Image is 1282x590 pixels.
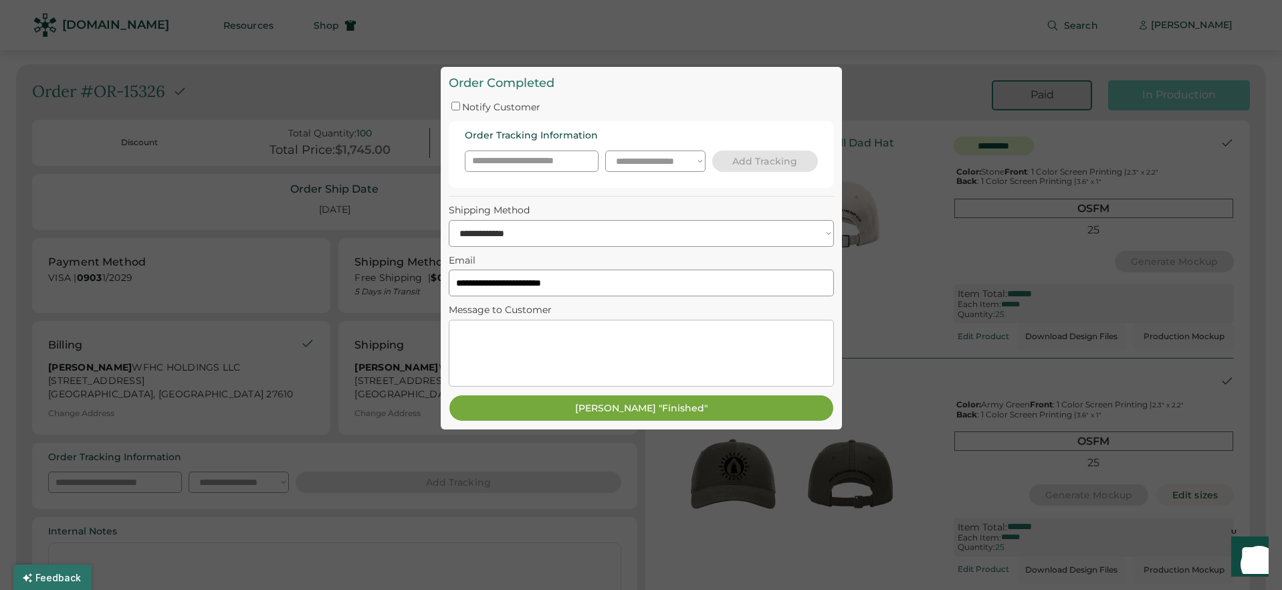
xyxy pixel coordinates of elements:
[449,205,834,216] div: Shipping Method
[712,151,818,172] button: Add Tracking
[449,255,834,266] div: Email
[449,75,834,92] div: Order Completed
[462,101,540,113] label: Notify Customer
[465,129,598,142] div: Order Tracking Information
[1218,530,1276,587] iframe: Front Chat
[449,304,834,316] div: Message to Customer
[449,395,834,421] button: [PERSON_NAME] "Finished"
